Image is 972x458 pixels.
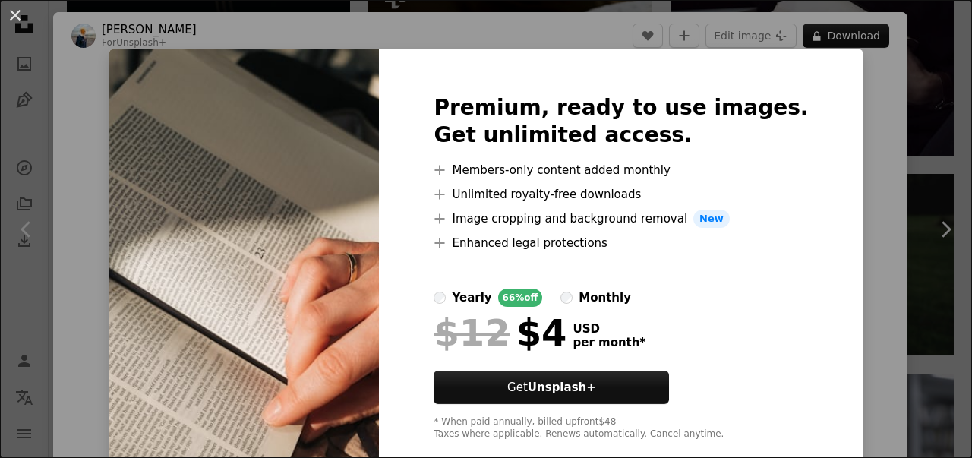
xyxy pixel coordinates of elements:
[434,313,510,352] span: $12
[434,234,808,252] li: Enhanced legal protections
[452,289,491,307] div: yearly
[579,289,631,307] div: monthly
[498,289,543,307] div: 66% off
[434,185,808,204] li: Unlimited royalty-free downloads
[528,381,596,394] strong: Unsplash+
[560,292,573,304] input: monthly
[573,336,645,349] span: per month *
[434,94,808,149] h2: Premium, ready to use images. Get unlimited access.
[434,161,808,179] li: Members-only content added monthly
[693,210,730,228] span: New
[434,371,669,404] button: GetUnsplash+
[434,210,808,228] li: Image cropping and background removal
[434,416,808,441] div: * When paid annually, billed upfront $48 Taxes where applicable. Renews automatically. Cancel any...
[573,322,645,336] span: USD
[434,313,566,352] div: $4
[434,292,446,304] input: yearly66%off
